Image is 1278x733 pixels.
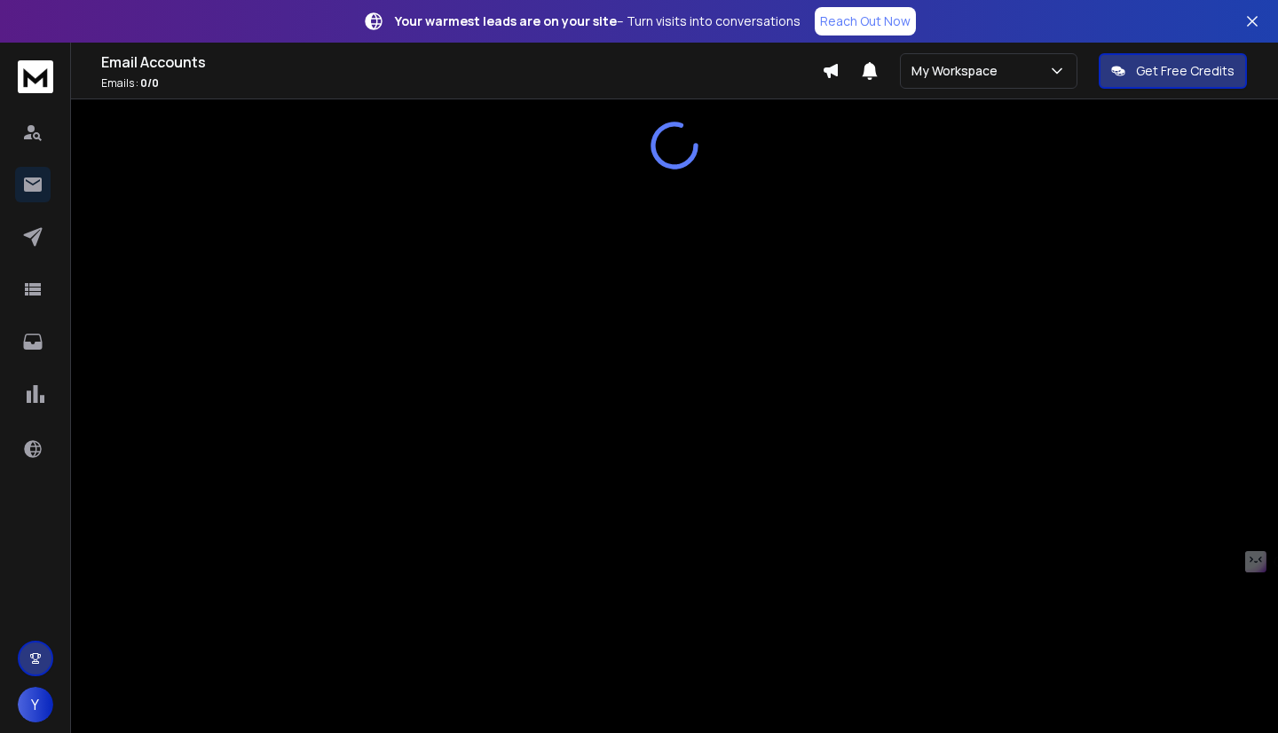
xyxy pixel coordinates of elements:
button: Y [18,687,53,722]
p: Emails : [101,76,822,91]
p: – Turn visits into conversations [395,12,801,30]
p: My Workspace [911,62,1005,80]
img: logo [18,60,53,93]
p: Reach Out Now [820,12,911,30]
p: Get Free Credits [1136,62,1235,80]
h1: Email Accounts [101,51,822,73]
a: Reach Out Now [815,7,916,35]
strong: Your warmest leads are on your site [395,12,617,29]
span: 0 / 0 [140,75,159,91]
button: Get Free Credits [1099,53,1247,89]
